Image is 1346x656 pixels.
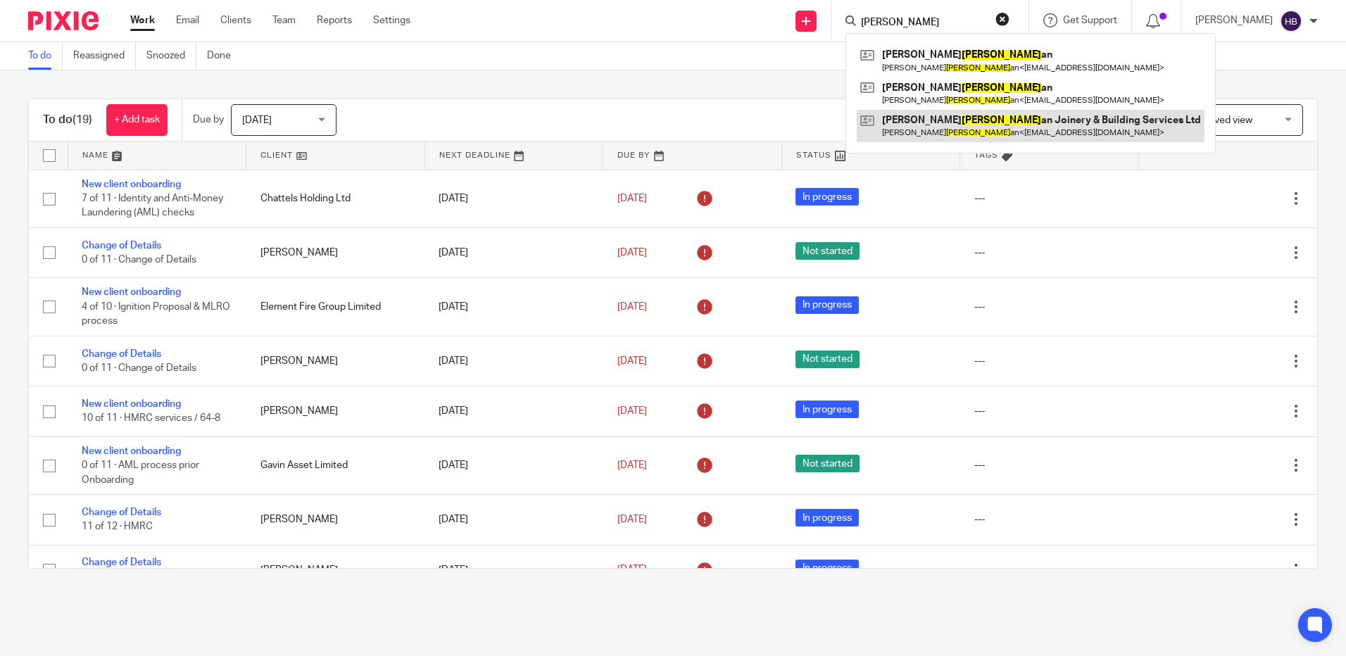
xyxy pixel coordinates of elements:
[246,386,425,436] td: [PERSON_NAME]
[617,248,647,258] span: [DATE]
[130,13,155,27] a: Work
[82,179,181,189] a: New client onboarding
[82,255,196,265] span: 0 of 11 · Change of Details
[82,349,161,359] a: Change of Details
[82,446,181,456] a: New client onboarding
[795,400,859,418] span: In progress
[617,406,647,416] span: [DATE]
[220,13,251,27] a: Clients
[246,545,425,595] td: [PERSON_NAME]
[1195,13,1273,27] p: [PERSON_NAME]
[246,495,425,545] td: [PERSON_NAME]
[795,351,860,368] span: Not started
[82,460,199,485] span: 0 of 11 · AML process prior Onboarding
[82,557,161,567] a: Change of Details
[617,565,647,575] span: [DATE]
[617,460,647,470] span: [DATE]
[974,458,1125,472] div: ---
[73,42,136,70] a: Reassigned
[246,336,425,386] td: [PERSON_NAME]
[43,113,92,127] h1: To do
[860,17,986,30] input: Search
[82,522,153,532] span: 11 of 12 · HMRC
[82,414,220,424] span: 10 of 11 · HMRC services / 64-8
[246,170,425,227] td: Chattels Holding Ltd
[974,512,1125,526] div: ---
[795,242,860,260] span: Not started
[246,436,425,494] td: Gavin Asset Limited
[974,246,1125,260] div: ---
[373,13,410,27] a: Settings
[424,436,603,494] td: [DATE]
[82,287,181,297] a: New client onboarding
[974,191,1125,206] div: ---
[424,227,603,277] td: [DATE]
[795,455,860,472] span: Not started
[207,42,241,70] a: Done
[106,104,168,136] a: + Add task
[974,563,1125,577] div: ---
[424,336,603,386] td: [DATE]
[82,302,230,327] span: 4 of 10 · Ignition Proposal & MLRO process
[795,509,859,526] span: In progress
[617,515,647,524] span: [DATE]
[424,386,603,436] td: [DATE]
[974,404,1125,418] div: ---
[246,227,425,277] td: [PERSON_NAME]
[146,42,196,70] a: Snoozed
[617,194,647,203] span: [DATE]
[317,13,352,27] a: Reports
[424,170,603,227] td: [DATE]
[424,495,603,545] td: [DATE]
[974,151,998,159] span: Tags
[193,113,224,127] p: Due by
[795,560,859,577] span: In progress
[73,114,92,125] span: (19)
[974,300,1125,314] div: ---
[424,545,603,595] td: [DATE]
[82,507,161,517] a: Change of Details
[82,399,181,409] a: New client onboarding
[795,188,859,206] span: In progress
[617,356,647,366] span: [DATE]
[82,241,161,251] a: Change of Details
[272,13,296,27] a: Team
[82,363,196,373] span: 0 of 11 · Change of Details
[28,42,63,70] a: To do
[246,278,425,336] td: Element Fire Group Limited
[617,302,647,312] span: [DATE]
[1280,10,1302,32] img: svg%3E
[28,11,99,30] img: Pixie
[424,278,603,336] td: [DATE]
[82,194,223,218] span: 7 of 11 · Identity and Anti-Money Laundering (AML) checks
[795,296,859,314] span: In progress
[242,115,272,125] span: [DATE]
[1063,15,1117,25] span: Get Support
[995,12,1010,26] button: Clear
[974,354,1125,368] div: ---
[176,13,199,27] a: Email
